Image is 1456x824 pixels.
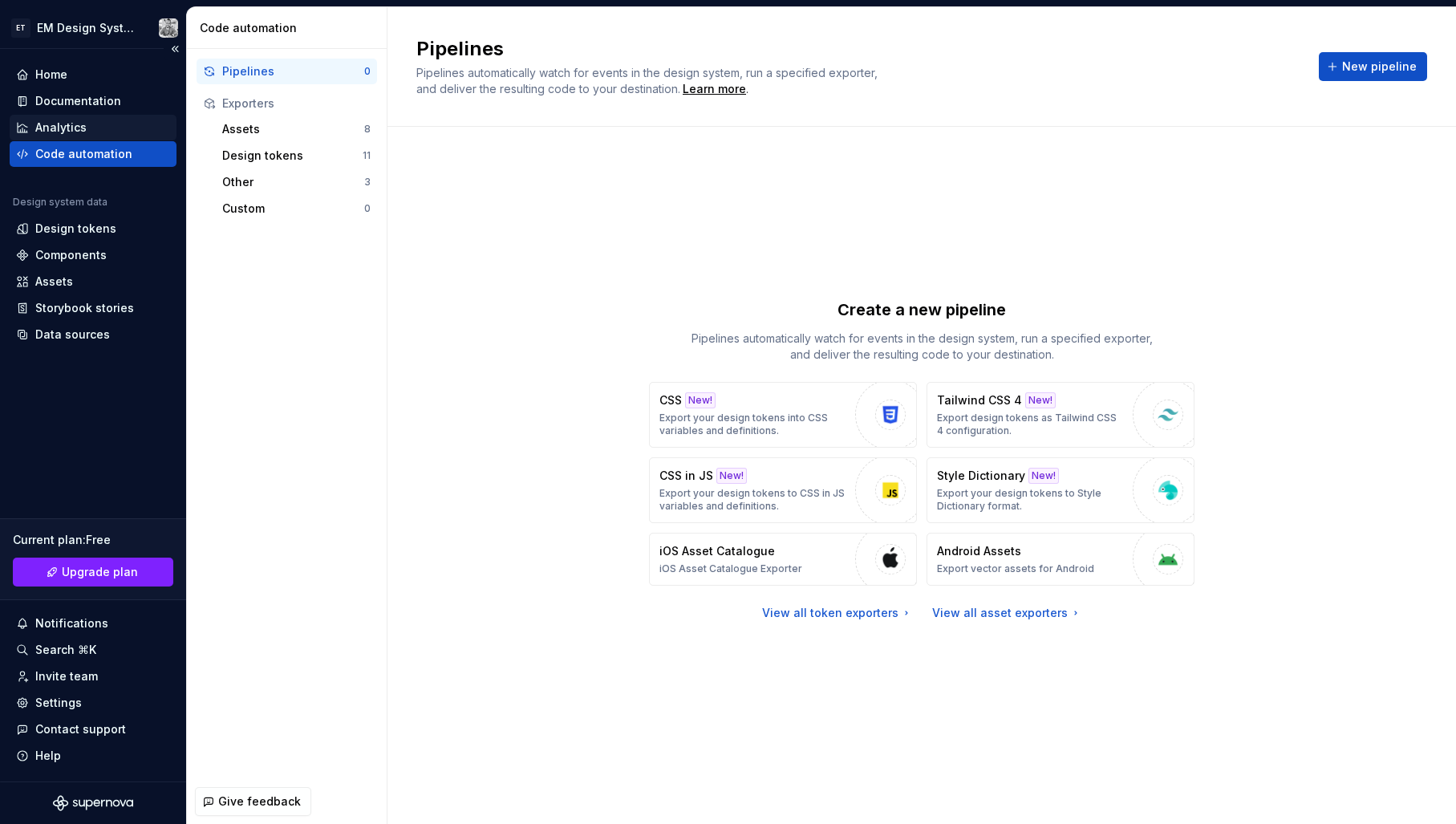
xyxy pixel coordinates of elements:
[35,721,126,737] div: Contact support
[3,10,183,45] button: ETEM Design System TrialAlex
[35,327,110,343] div: Data sources
[62,564,138,580] span: Upgrade plan
[937,562,1094,575] p: Export vector assets for Android
[222,201,364,217] div: Custom
[10,716,176,742] button: Contact support
[649,382,917,448] button: CSSNew!Export your design tokens into CSS variables and definitions.
[685,392,716,408] div: New!
[35,247,107,263] div: Components
[927,457,1194,523] button: Style DictionaryNew!Export your design tokens to Style Dictionary format.
[35,642,96,658] div: Search ⌘K
[927,533,1194,586] button: Android AssetsExport vector assets for Android
[13,532,173,548] div: Current plan : Free
[222,121,364,137] div: Assets
[10,141,176,167] a: Code automation
[35,300,134,316] div: Storybook stories
[35,93,121,109] div: Documentation
[197,59,377,84] button: Pipelines0
[416,36,1300,62] h2: Pipelines
[659,562,802,575] p: iOS Asset Catalogue Exporter
[10,743,176,769] button: Help
[200,20,380,36] div: Code automation
[716,468,747,484] div: New!
[937,392,1022,408] p: Tailwind CSS 4
[363,149,371,162] div: 11
[364,176,371,189] div: 3
[216,196,377,221] button: Custom0
[216,116,377,142] button: Assets8
[932,605,1082,621] a: View all asset exporters
[937,412,1125,437] p: Export design tokens as Tailwind CSS 4 configuration.
[416,66,881,95] span: Pipelines automatically watch for events in the design system, run a specified exporter, and deli...
[222,63,364,79] div: Pipelines
[10,242,176,268] a: Components
[218,794,301,810] span: Give feedback
[13,196,107,209] div: Design system data
[10,690,176,716] a: Settings
[35,668,98,684] div: Invite team
[53,795,133,811] svg: Supernova Logo
[1319,52,1427,81] button: New pipeline
[659,392,682,408] p: CSS
[222,148,363,164] div: Design tokens
[35,146,132,162] div: Code automation
[659,543,775,559] p: iOS Asset Catalogue
[683,81,746,97] a: Learn more
[927,382,1194,448] button: Tailwind CSS 4New!Export design tokens as Tailwind CSS 4 configuration.
[35,221,116,237] div: Design tokens
[164,38,186,60] button: Collapse sidebar
[649,457,917,523] button: CSS in JSNew!Export your design tokens to CSS in JS variables and definitions.
[10,88,176,114] a: Documentation
[680,83,748,95] span: .
[762,605,913,621] a: View all token exporters
[35,67,67,83] div: Home
[10,62,176,87] a: Home
[216,169,377,195] button: Other3
[37,20,140,36] div: EM Design System Trial
[195,787,311,816] button: Give feedback
[659,468,713,484] p: CSS in JS
[1025,392,1056,408] div: New!
[937,543,1021,559] p: Android Assets
[364,65,371,78] div: 0
[1028,468,1059,484] div: New!
[681,331,1162,363] p: Pipelines automatically watch for events in the design system, run a specified exporter, and deli...
[11,18,30,38] div: ET
[35,695,82,711] div: Settings
[13,558,173,587] a: Upgrade plan
[10,216,176,242] a: Design tokens
[216,143,377,168] button: Design tokens11
[10,611,176,636] button: Notifications
[937,487,1125,513] p: Export your design tokens to Style Dictionary format.
[35,615,108,631] div: Notifications
[35,274,73,290] div: Assets
[10,269,176,294] a: Assets
[1342,59,1417,75] span: New pipeline
[10,115,176,140] a: Analytics
[937,468,1025,484] p: Style Dictionary
[838,298,1006,321] p: Create a new pipeline
[364,202,371,215] div: 0
[659,487,847,513] p: Export your design tokens to CSS in JS variables and definitions.
[159,18,178,38] img: Alex
[10,637,176,663] button: Search ⌘K
[659,412,847,437] p: Export your design tokens into CSS variables and definitions.
[649,533,917,586] button: iOS Asset CatalogueiOS Asset Catalogue Exporter
[10,664,176,689] a: Invite team
[222,174,364,190] div: Other
[10,322,176,347] a: Data sources
[35,748,61,764] div: Help
[35,120,87,136] div: Analytics
[10,295,176,321] a: Storybook stories
[222,95,371,112] div: Exporters
[364,123,371,136] div: 8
